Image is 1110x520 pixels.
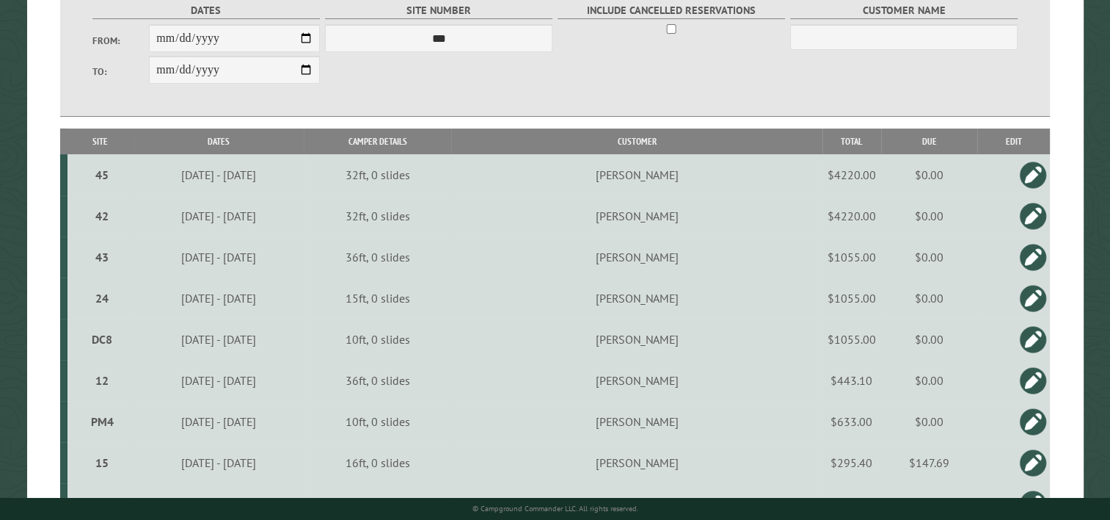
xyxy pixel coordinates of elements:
td: [PERSON_NAME] [451,195,822,236]
td: $443.10 [822,360,881,401]
div: 12 [73,373,131,388]
label: To: [92,65,150,79]
th: Due [881,129,977,154]
td: $0.00 [881,319,977,360]
div: [DATE] - [DATE] [136,414,301,429]
div: 24 [73,291,131,306]
div: [DATE] - [DATE] [136,373,301,388]
th: Dates [134,129,304,154]
label: Include Cancelled Reservations [558,2,786,19]
div: PM4 [73,414,131,429]
td: $0.00 [881,401,977,442]
td: $295.40 [822,442,881,483]
td: $4220.00 [822,154,881,195]
td: $4220.00 [822,195,881,236]
td: [PERSON_NAME] [451,319,822,360]
div: [DATE] - [DATE] [136,332,301,347]
td: 32ft, 0 slides [304,154,452,195]
td: $1055.00 [822,319,881,360]
td: 10ft, 0 slides [304,319,452,360]
div: 15 [73,455,131,470]
div: [DATE] - [DATE] [136,291,301,306]
td: 15ft, 0 slides [304,278,452,319]
div: [DATE] - [DATE] [136,209,301,223]
th: Customer [451,129,822,154]
td: $0.00 [881,360,977,401]
div: [DATE] - [DATE] [136,167,301,182]
td: $0.00 [881,195,977,236]
th: Camper Details [304,129,452,154]
td: [PERSON_NAME] [451,442,822,483]
div: [DATE] - [DATE] [136,496,301,511]
label: From: [92,34,150,48]
td: $1055.00 [822,278,881,319]
td: 10ft, 0 slides [304,401,452,442]
th: Total [822,129,881,154]
td: $0.00 [881,278,977,319]
td: $1055.00 [822,236,881,278]
div: 42 [73,209,131,223]
td: 32ft, 0 slides [304,195,452,236]
div: 45 [73,167,131,182]
td: [PERSON_NAME] [451,154,822,195]
div: 43 [73,250,131,264]
div: DC8 [73,332,131,347]
td: $0.00 [881,236,977,278]
td: [PERSON_NAME] [451,401,822,442]
div: [DATE] - [DATE] [136,455,301,470]
label: Customer Name [790,2,1018,19]
td: [PERSON_NAME] [451,278,822,319]
td: [PERSON_NAME] [451,360,822,401]
td: 36ft, 0 slides [304,236,452,278]
td: [PERSON_NAME] [451,236,822,278]
td: $0.00 [881,154,977,195]
td: $633.00 [822,401,881,442]
td: $147.69 [881,442,977,483]
td: 16ft, 0 slides [304,442,452,483]
td: 36ft, 0 slides [304,360,452,401]
th: Edit [977,129,1050,154]
label: Dates [92,2,321,19]
label: Site Number [325,2,553,19]
small: © Campground Commander LLC. All rights reserved. [472,504,638,513]
div: [DATE] - [DATE] [136,250,301,264]
div: 17 [73,496,131,511]
th: Site [67,129,134,154]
